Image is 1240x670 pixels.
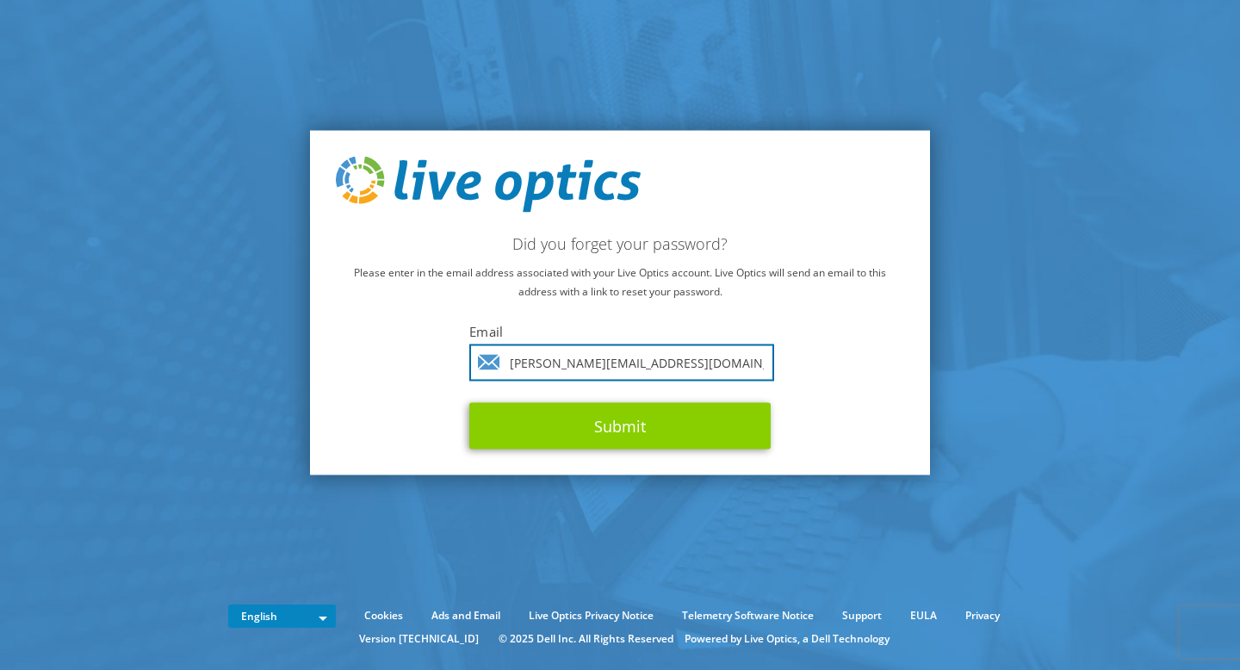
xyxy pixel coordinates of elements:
[336,234,904,253] h2: Did you forget your password?
[469,403,771,450] button: Submit
[516,606,666,625] a: Live Optics Privacy Notice
[829,606,895,625] a: Support
[469,323,771,340] label: Email
[350,630,487,648] li: Version [TECHNICAL_ID]
[685,630,890,648] li: Powered by Live Optics, a Dell Technology
[490,630,682,648] li: © 2025 Dell Inc. All Rights Reserved
[336,156,641,213] img: live_optics_svg.svg
[418,606,513,625] a: Ads and Email
[897,606,950,625] a: EULA
[952,606,1013,625] a: Privacy
[336,264,904,301] p: Please enter in the email address associated with your Live Optics account. Live Optics will send...
[669,606,827,625] a: Telemetry Software Notice
[351,606,416,625] a: Cookies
